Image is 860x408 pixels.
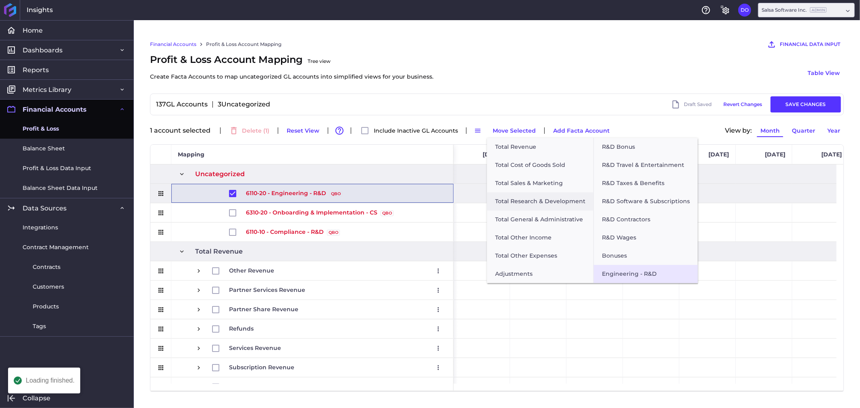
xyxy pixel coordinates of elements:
[229,358,294,377] span: Subscription Revenue
[738,4,751,17] button: User Menu
[150,223,454,242] div: Press SPACE to select this row.
[33,263,60,271] span: Contracts
[329,191,342,197] ins: QBO
[594,265,698,283] button: Engineering - R&D
[150,72,433,81] p: Create Facta Accounts to map uncategorized GL accounts into simplified views for your business.
[308,58,331,64] ins: Tree view
[757,124,783,137] button: Month
[594,192,698,210] button: R&D Software & Subscriptions
[206,41,281,48] a: Profit & Loss Account Mapping
[487,174,593,192] button: Total Sales & Marketing
[804,67,844,79] button: Table View
[195,165,245,183] span: Uncategorized
[153,101,208,108] div: 137 GL Accounts
[150,281,454,300] div: Press SPACE to select this row.
[283,124,323,137] button: Reset View
[150,377,454,397] div: Press SPACE to select this row.
[762,6,827,14] div: Salsa Software Inc.
[23,243,89,252] span: Contract Management
[700,4,712,17] button: Help
[720,96,766,112] button: Revert Changes
[594,247,698,265] button: Bonuses
[33,302,59,311] span: Products
[432,323,445,335] button: User Menu
[150,358,454,377] div: Press SPACE to select this row.
[725,127,752,134] span: View by:
[246,184,342,202] span: 6110-20 - Engineering - R&D
[765,151,785,158] span: [DATE]
[246,223,340,241] span: 6110-10 - Compliance - R&D
[758,3,855,17] div: Dropdown select
[810,7,827,12] ins: Admin
[770,96,841,112] button: SAVE CHANGES
[33,322,46,331] span: Tags
[23,223,58,232] span: Integrations
[229,339,281,357] span: Services Revenue
[487,210,593,229] button: Total General & Administrative
[23,125,59,133] span: Profit & Loss
[594,156,698,174] button: R&D Travel & Entertainment
[150,339,454,358] div: Press SPACE to select this row.
[684,102,712,107] div: Draft Saved
[150,300,454,319] div: Press SPACE to select this row.
[821,151,842,158] span: [DATE]
[432,284,445,297] button: User Menu
[432,361,445,374] button: User Menu
[487,138,593,156] button: Total Revenue
[229,262,274,280] span: Other Revenue
[150,127,215,134] div: 1 account selected
[487,229,593,247] button: Total Other Income
[23,46,62,54] span: Dashboards
[178,151,204,158] span: Mapping
[23,85,71,94] span: Metrics Library
[229,300,298,318] span: Partner Share Revenue
[381,210,394,216] ins: QBO
[487,265,593,283] button: Adjustments
[374,128,458,133] span: Include Inactive GL Accounts
[594,229,698,247] button: R&D Wages
[594,138,698,156] button: R&D Bonus
[483,151,503,158] span: [DATE]
[23,105,87,114] span: Financial Accounts
[327,230,340,235] ins: QBO
[594,210,698,229] button: R&D Contractors
[824,124,844,137] button: Year
[229,281,305,299] span: Partner Services Revenue
[489,124,539,137] button: Move Selected
[150,184,454,203] div: Press SPACE to deselect this row.
[23,164,91,173] span: Profit & Loss Data Input
[23,204,67,212] span: Data Sources
[246,204,394,222] span: 6310-20 - Onboarding & Implementation - CS
[487,156,593,174] button: Total Cost of Goods Sold
[23,26,43,35] span: Home
[708,151,729,158] span: [DATE]
[33,283,64,291] span: Customers
[26,377,75,384] div: Loading finished.
[719,4,732,17] button: General Settings
[150,261,454,281] div: Press SPACE to select this row.
[23,66,49,74] span: Reports
[23,144,65,153] span: Balance Sheet
[218,101,270,108] div: 3 Uncategorized
[150,319,454,339] div: Press SPACE to select this row.
[432,303,445,316] button: User Menu
[23,184,98,192] span: Balance Sheet Data Input
[150,203,454,223] div: Press SPACE to select this row.
[150,52,433,81] span: Profit & Loss Account Mapping
[195,242,243,260] span: Total Revenue
[150,41,196,48] a: Financial Accounts
[432,264,445,277] button: User Menu
[763,36,844,52] button: FINANCIAL DATA INPUT
[487,247,593,265] button: Total Other Expenses
[550,124,613,137] button: Add Facta Account
[594,174,698,192] button: R&D Taxes & Benefits
[229,378,296,396] span: Uncategorized Income
[432,381,445,393] button: User Menu
[487,192,593,210] button: Total Research & Development
[788,124,819,137] button: Quarter
[229,320,254,338] span: Refunds
[432,342,445,355] button: User Menu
